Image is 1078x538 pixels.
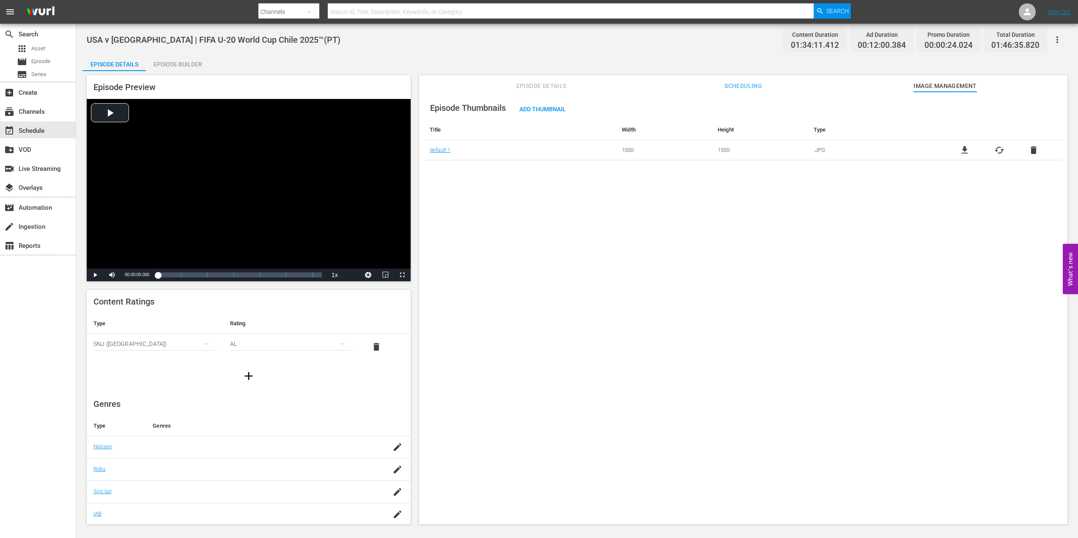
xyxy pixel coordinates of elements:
div: Episode Details [82,54,146,74]
span: Asset [31,44,45,53]
span: Reports [4,241,14,251]
span: Episode Preview [93,82,156,92]
th: Width [615,120,711,140]
button: Fullscreen [394,269,411,281]
span: Content Ratings [93,296,154,307]
img: ans4CAIJ8jUAAAAAAAAAAAAAAAAAAAAAAAAgQb4GAAAAAAAAAAAAAAAAAAAAAAAAJMjXAAAAAAAAAAAAAAAAAAAAAAAAgAT5G... [20,2,61,22]
span: delete [371,342,381,352]
th: Height [711,120,807,140]
th: Title [423,120,615,140]
span: 00:12:00.384 [858,41,906,50]
span: Episode [31,57,50,66]
div: Content Duration [791,29,839,41]
span: Asset [17,44,27,54]
div: AL [230,332,353,356]
a: Nielsen [93,443,112,450]
a: Sign Out [1048,8,1070,15]
div: Episode Builder [146,54,209,74]
td: .JPG [807,140,935,160]
span: 01:46:35.820 [991,41,1040,50]
div: Video Player [87,99,411,281]
span: Episode Details [510,81,573,91]
button: Jump To Time [360,269,377,281]
span: VOD [4,145,14,155]
a: default 1 [430,147,450,153]
a: file_download [960,145,970,155]
span: Automation [4,203,14,213]
span: 00:00:00.000 [125,272,149,277]
th: Genres [146,416,376,436]
div: Promo Duration [924,29,973,41]
a: Roku [93,466,106,472]
span: menu [5,7,15,17]
div: SNJ ([GEOGRAPHIC_DATA]) [93,332,217,356]
div: Total Duration [991,29,1040,41]
button: delete [1029,145,1039,155]
button: Episode Details [82,54,146,71]
span: USA v [GEOGRAPHIC_DATA] | FIFA U-20 World Cup Chile 2025™(PT) [87,35,340,45]
span: 00:00:24.024 [924,41,973,50]
span: Search [826,3,849,19]
button: Picture-in-Picture [377,269,394,281]
span: Image Management [913,81,977,91]
button: Add Thumbnail [513,101,573,116]
td: 1000 [615,140,711,160]
button: cached [994,145,1004,155]
button: Playback Rate [326,269,343,281]
div: Progress Bar [158,272,322,277]
th: Rating [223,313,360,334]
span: Search [4,29,14,39]
span: Series [31,70,47,79]
button: Search [814,3,851,19]
span: Create [4,88,14,98]
button: Play [87,269,104,281]
a: Sinclair [93,488,112,494]
span: Live Streaming [4,164,14,174]
span: Add Thumbnail [513,106,573,113]
span: Series [17,69,27,80]
a: IAB [93,511,101,517]
span: Overlays [4,183,14,193]
th: Type [807,120,935,140]
div: Ad Duration [858,29,906,41]
button: Mute [104,269,121,281]
span: 01:34:11.412 [791,41,839,50]
th: Type [87,416,146,436]
td: 1500 [711,140,807,160]
span: Ingestion [4,222,14,232]
button: Episode Builder [146,54,209,71]
table: simple table [87,313,411,360]
span: Scheduling [712,81,775,91]
span: Schedule [4,126,14,136]
span: Episode Thumbnails [430,103,506,113]
th: Type [87,313,223,334]
button: Open Feedback Widget [1063,244,1078,294]
span: Channels [4,107,14,117]
button: delete [366,337,387,357]
span: Genres [93,399,121,409]
span: Episode [17,57,27,67]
